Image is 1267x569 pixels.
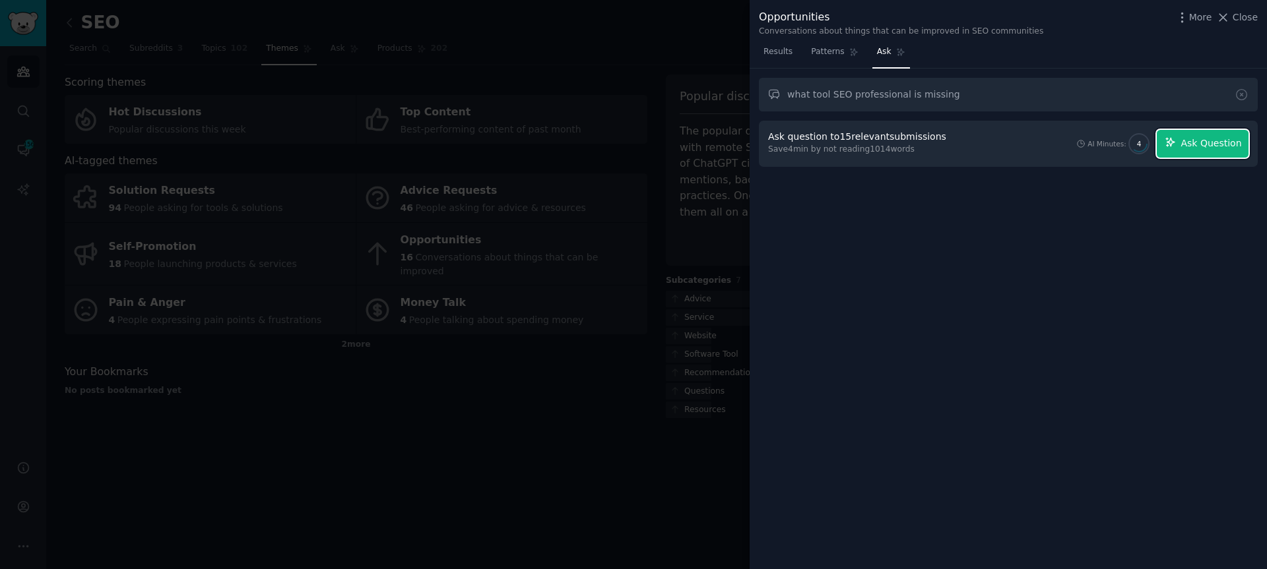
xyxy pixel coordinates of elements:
button: Close [1216,11,1258,24]
span: Results [763,46,793,58]
span: 4 [1137,139,1142,148]
button: Ask Question [1157,130,1249,158]
span: Ask [877,46,892,58]
span: Patterns [811,46,844,58]
a: Results [759,42,797,69]
div: Ask question to 15 relevant submissions [768,130,946,144]
input: Ask a question about Opportunities in this audience... [759,78,1258,111]
a: Ask [872,42,910,69]
span: More [1189,11,1212,24]
div: Conversations about things that can be improved in SEO communities [759,26,1043,38]
div: Save 4 min by not reading 1014 words [768,144,951,156]
button: More [1175,11,1212,24]
div: AI Minutes: [1088,139,1126,148]
div: Opportunities [759,9,1043,26]
a: Patterns [806,42,862,69]
span: Close [1233,11,1258,24]
span: Ask Question [1181,136,1241,150]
